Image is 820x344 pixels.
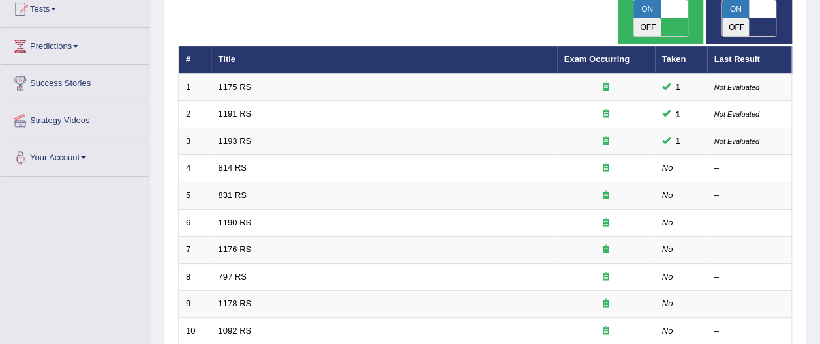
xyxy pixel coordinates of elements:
a: 1193 RS [219,136,252,146]
em: No [662,190,673,200]
div: Exam occurring question [564,81,648,94]
a: 831 RS [219,190,247,200]
td: 5 [179,182,211,210]
td: 3 [179,128,211,155]
th: Taken [655,46,707,74]
div: Exam occurring question [564,136,648,148]
em: No [662,326,673,336]
small: Not Evaluated [714,137,759,145]
div: Exam occurring question [564,162,648,175]
th: # [179,46,211,74]
span: You cannot take this question anymore [671,107,686,121]
td: 7 [179,236,211,264]
div: – [714,190,785,202]
a: 1092 RS [219,326,252,336]
td: 9 [179,291,211,318]
a: Exam Occurring [564,54,630,64]
div: – [714,217,785,229]
a: Predictions [1,28,149,61]
div: – [714,162,785,175]
div: – [714,244,785,256]
a: 1190 RS [219,218,252,227]
small: Not Evaluated [714,83,759,91]
div: – [714,271,785,283]
a: 797 RS [219,272,247,281]
em: No [662,298,673,308]
div: – [714,298,785,310]
th: Title [211,46,557,74]
div: Exam occurring question [564,190,648,202]
a: Your Account [1,139,149,172]
div: Exam occurring question [564,217,648,229]
div: Exam occurring question [564,271,648,283]
td: 1 [179,74,211,101]
span: OFF [722,18,750,36]
a: Strategy Videos [1,102,149,135]
span: OFF [633,18,661,36]
em: No [662,244,673,254]
a: Success Stories [1,65,149,98]
a: 1178 RS [219,298,252,308]
a: 814 RS [219,163,247,173]
div: Exam occurring question [564,298,648,310]
small: Not Evaluated [714,110,759,118]
span: You cannot take this question anymore [671,80,686,94]
a: 1191 RS [219,109,252,119]
div: Exam occurring question [564,244,648,256]
td: 8 [179,263,211,291]
td: 6 [179,209,211,236]
a: 1175 RS [219,82,252,92]
div: Exam occurring question [564,325,648,337]
em: No [662,272,673,281]
div: – [714,325,785,337]
a: 1176 RS [219,244,252,254]
div: Exam occurring question [564,108,648,121]
em: No [662,218,673,227]
em: No [662,163,673,173]
th: Last Result [707,46,792,74]
td: 2 [179,101,211,128]
span: You cannot take this question anymore [671,134,686,148]
td: 4 [179,155,211,182]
